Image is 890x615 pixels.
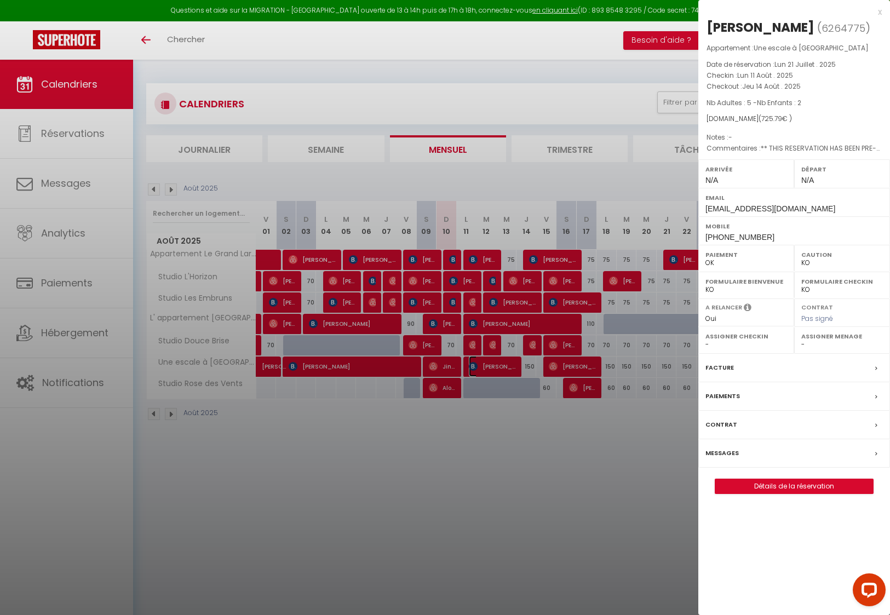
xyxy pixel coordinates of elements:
[822,21,865,35] span: 6264775
[705,362,734,373] label: Facture
[707,143,882,154] p: Commentaires :
[737,71,793,80] span: Lun 11 Août . 2025
[759,114,792,123] span: ( € )
[801,249,883,260] label: Caution
[744,303,751,315] i: Sélectionner OUI si vous souhaiter envoyer les séquences de messages post-checkout
[705,221,883,232] label: Mobile
[705,176,718,185] span: N/A
[801,331,883,342] label: Assigner Menage
[705,164,787,175] label: Arrivée
[705,276,787,287] label: Formulaire Bienvenue
[705,447,739,459] label: Messages
[728,133,732,142] span: -
[801,164,883,175] label: Départ
[742,82,801,91] span: Jeu 14 Août . 2025
[761,114,782,123] span: 725.79
[801,303,833,310] label: Contrat
[707,59,882,70] p: Date de réservation :
[705,303,742,312] label: A relancer
[707,70,882,81] p: Checkin :
[707,81,882,92] p: Checkout :
[705,249,787,260] label: Paiement
[801,176,814,185] span: N/A
[705,419,737,430] label: Contrat
[817,20,870,36] span: ( )
[801,314,833,323] span: Pas signé
[757,98,801,107] span: Nb Enfants : 2
[801,276,883,287] label: Formulaire Checkin
[715,479,874,494] button: Détails de la réservation
[705,233,774,242] span: [PHONE_NUMBER]
[715,479,873,493] a: Détails de la réservation
[705,331,787,342] label: Assigner Checkin
[698,5,882,19] div: x
[705,204,835,213] span: [EMAIL_ADDRESS][DOMAIN_NAME]
[707,114,882,124] div: [DOMAIN_NAME]
[705,390,740,402] label: Paiements
[707,98,801,107] span: Nb Adultes : 5 -
[707,19,814,36] div: [PERSON_NAME]
[707,43,882,54] p: Appartement :
[707,132,882,143] p: Notes :
[705,192,883,203] label: Email
[754,43,869,53] span: Une escale à [GEOGRAPHIC_DATA]
[844,569,890,615] iframe: LiveChat chat widget
[774,60,836,69] span: Lun 21 Juillet . 2025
